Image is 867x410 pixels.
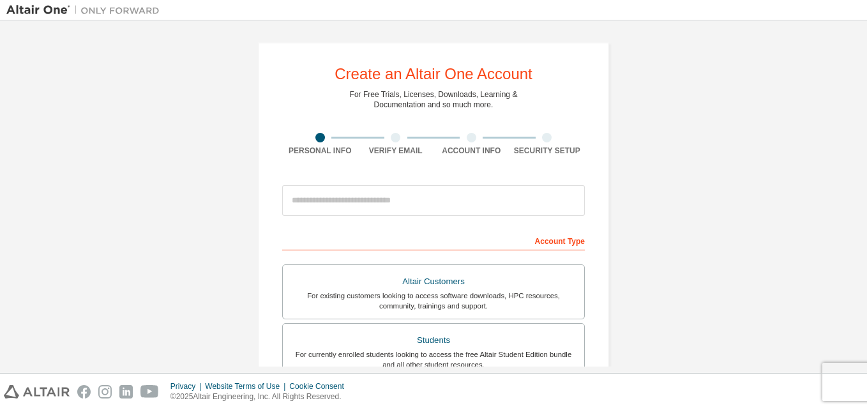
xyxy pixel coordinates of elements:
[335,66,532,82] div: Create an Altair One Account
[290,291,577,311] div: For existing customers looking to access software downloads, HPC resources, community, trainings ...
[170,381,205,391] div: Privacy
[282,146,358,156] div: Personal Info
[140,385,159,399] img: youtube.svg
[290,273,577,291] div: Altair Customers
[290,349,577,370] div: For currently enrolled students looking to access the free Altair Student Edition bundle and all ...
[289,381,351,391] div: Cookie Consent
[119,385,133,399] img: linkedin.svg
[358,146,434,156] div: Verify Email
[6,4,166,17] img: Altair One
[77,385,91,399] img: facebook.svg
[433,146,509,156] div: Account Info
[170,391,352,402] p: © 2025 Altair Engineering, Inc. All Rights Reserved.
[282,230,585,250] div: Account Type
[205,381,289,391] div: Website Terms of Use
[290,331,577,349] div: Students
[509,146,585,156] div: Security Setup
[4,385,70,399] img: altair_logo.svg
[350,89,518,110] div: For Free Trials, Licenses, Downloads, Learning & Documentation and so much more.
[98,385,112,399] img: instagram.svg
